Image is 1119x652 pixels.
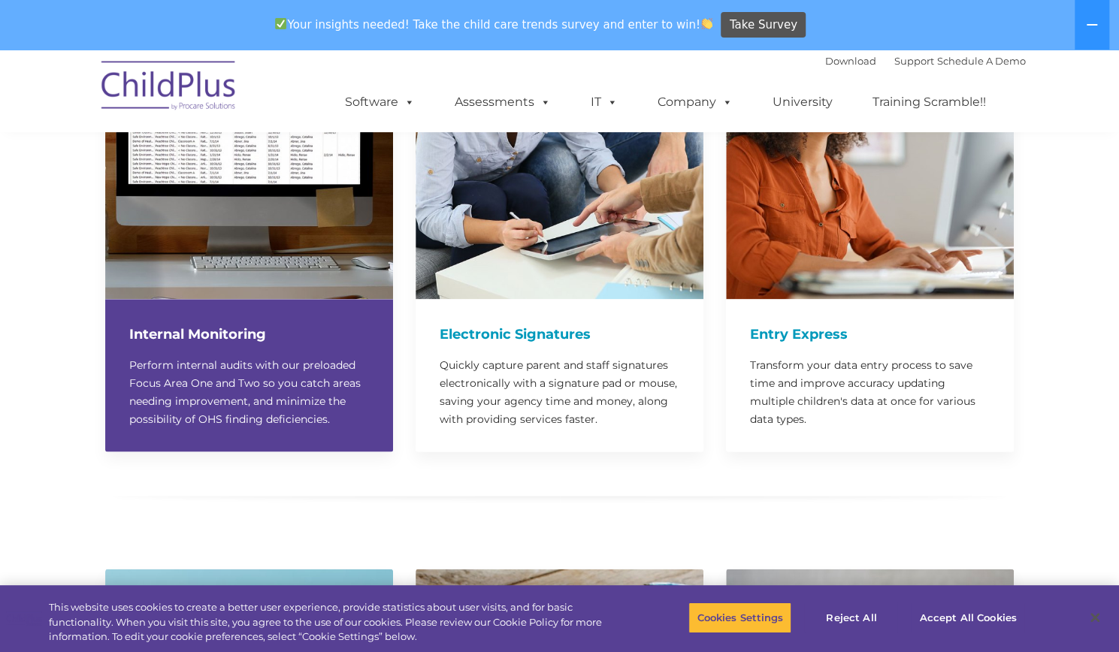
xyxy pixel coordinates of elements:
[440,87,566,117] a: Assessments
[275,18,286,29] img: ✅
[894,55,934,67] a: Support
[857,87,1001,117] a: Training Scramble!!
[825,55,1026,67] font: |
[129,323,369,344] h4: Internal Monitoring
[330,87,430,117] a: Software
[576,87,633,117] a: IT
[937,55,1026,67] a: Schedule A Demo
[701,18,712,29] img: 👏
[726,11,1014,299] img: Entry-Express-750
[416,11,703,299] img: ElectronicSignature-750
[440,355,679,427] p: Quickly capture parent and staff signatures electronically with a signature pad or mouse, saving ...
[688,602,791,633] button: Cookies Settings
[750,355,990,427] p: Transform your data entry process to save time and improve accuracy updating multiple children's ...
[750,323,990,344] h4: Entry Express
[643,87,748,117] a: Company
[730,12,797,38] span: Take Survey
[804,602,898,633] button: Reject All
[440,323,679,344] h4: Electronic Signatures
[721,12,806,38] a: Take Survey
[105,11,393,299] img: InternalMonitoring750
[1078,601,1111,634] button: Close
[758,87,848,117] a: University
[94,50,244,125] img: ChildPlus by Procare Solutions
[269,10,719,39] span: Your insights needed! Take the child care trends survey and enter to win!
[129,355,369,427] p: Perform internal audits with our preloaded Focus Area One and Two so you catch areas needing impr...
[825,55,876,67] a: Download
[49,600,615,644] div: This website uses cookies to create a better user experience, provide statistics about user visit...
[911,602,1024,633] button: Accept All Cookies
